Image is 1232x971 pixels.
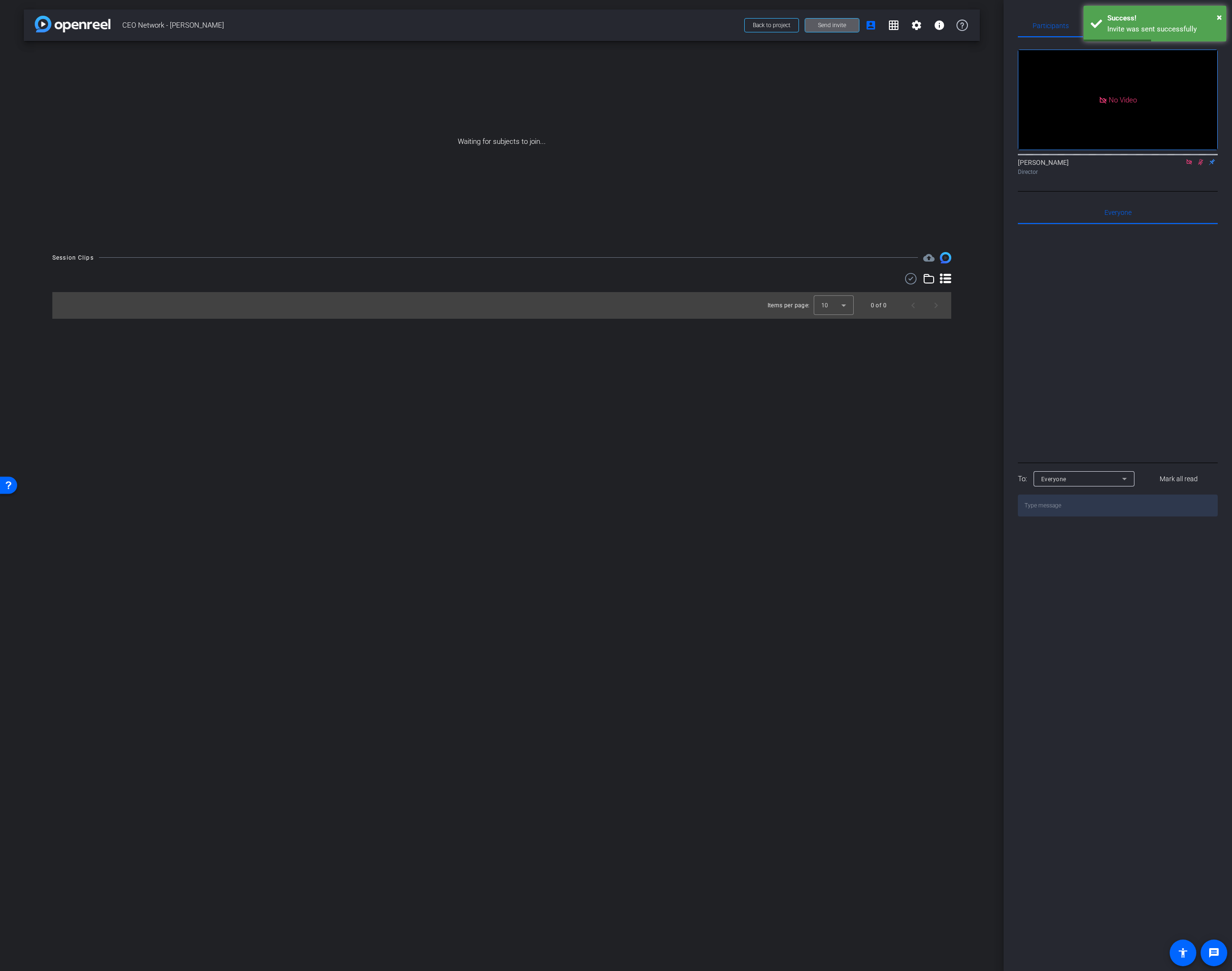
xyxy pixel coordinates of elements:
span: Send invite [818,21,846,29]
img: Session clips [940,252,951,263]
div: Director [1018,168,1218,176]
span: × [1217,11,1222,23]
div: Invite was sent successfully [1107,24,1219,35]
div: To: [1018,474,1027,485]
span: Participants [1033,22,1069,29]
mat-icon: grid_on [888,20,899,31]
span: Destinations for your clips [923,252,935,263]
div: Session Clips [52,253,94,263]
span: CEO Network - [PERSON_NAME] [122,16,739,35]
span: Back to project [753,22,790,29]
button: Back to project [744,18,799,32]
button: Close [1217,10,1222,24]
button: Send invite [805,18,859,32]
button: Previous page [902,294,925,317]
mat-icon: info [934,20,945,31]
img: app-logo [35,16,110,32]
mat-icon: message [1208,947,1220,959]
div: 0 of 0 [871,301,887,310]
mat-icon: accessibility [1177,947,1189,959]
button: Mark all read [1140,470,1218,487]
div: [PERSON_NAME] [1018,158,1218,176]
span: Everyone [1041,476,1066,483]
div: Success! [1107,13,1219,24]
mat-icon: cloud_upload [923,252,935,263]
button: Next page [925,294,947,317]
mat-icon: settings [911,20,922,31]
span: No Video [1109,95,1137,104]
span: Mark all read [1160,474,1198,484]
mat-icon: account_box [865,20,877,31]
span: Everyone [1104,209,1132,216]
div: Items per page: [768,301,810,310]
div: Waiting for subjects to join... [24,41,980,243]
